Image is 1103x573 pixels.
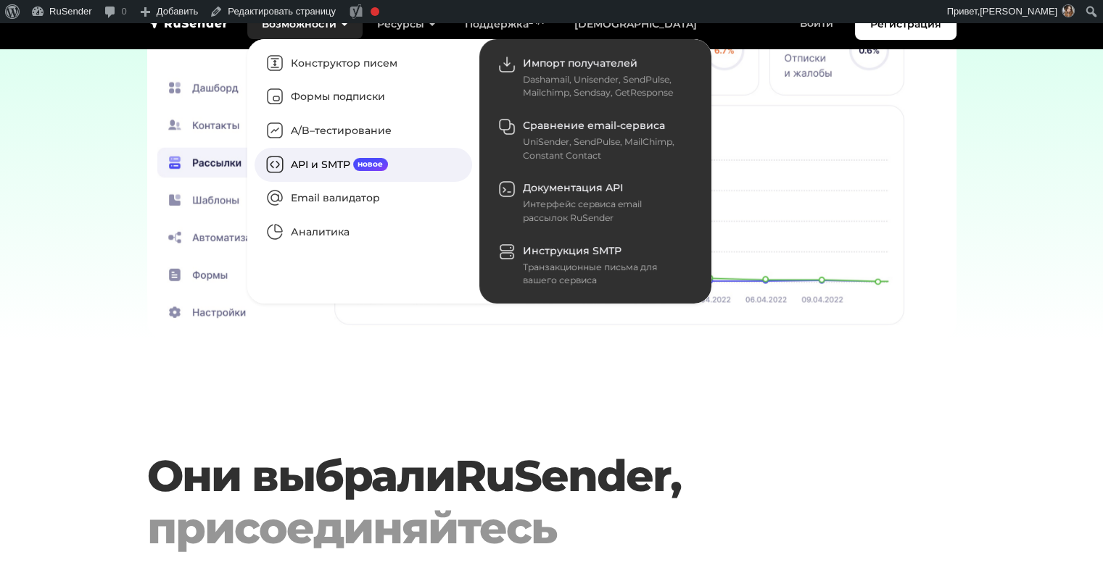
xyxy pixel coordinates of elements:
span: Документация API [523,181,623,194]
a: Сравнение email-сервиса UniSender, SendPulse, MailChimp, Constant Contact [487,109,704,171]
a: [DEMOGRAPHIC_DATA] [560,9,711,39]
a: Конструктор писем [255,46,472,80]
div: Фокусная ключевая фраза не установлена [371,7,379,16]
a: Импорт получателей Dashamail, Unisender, SendPulse, Mailchimp, Sendsay, GetResponse [487,46,704,109]
a: Ресурсы [363,9,450,39]
h3: Они выбрали , [147,450,888,554]
a: RuSender [455,449,670,502]
div: присоединяйтесь [147,502,888,554]
img: RuSender [147,16,228,30]
a: Документация API Интерфейс сервиса email рассылок RuSender [487,172,704,234]
a: Email валидатор [255,182,472,216]
span: Сравнение email-сервиса [523,119,665,132]
span: [PERSON_NAME] [980,6,1057,17]
div: Dashamail, Unisender, SendPulse, Mailchimp, Sendsay, GetResponse [523,73,687,100]
a: A/B–тестирование [255,114,472,148]
div: UniSender, SendPulse, MailChimp, Constant Contact [523,135,687,162]
span: Инструкция SMTP [523,244,621,257]
a: Регистрация [855,9,957,40]
a: Инструкция SMTP Транзакционные письма для вашего сервиса [487,234,704,296]
a: API и SMTPновое [255,148,472,182]
a: Аналитика [255,215,472,249]
span: новое [353,158,389,171]
span: Импорт получателей [523,57,637,70]
a: Возможности [247,9,363,39]
div: Интерфейс сервиса email рассылок RuSender [523,198,687,225]
a: Поддержка24/7 [450,9,560,39]
sup: 24/7 [529,17,545,26]
a: Войти [785,9,848,38]
a: Формы подписки [255,80,472,114]
div: Транзакционные письма для вашего сервиса [523,261,687,288]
